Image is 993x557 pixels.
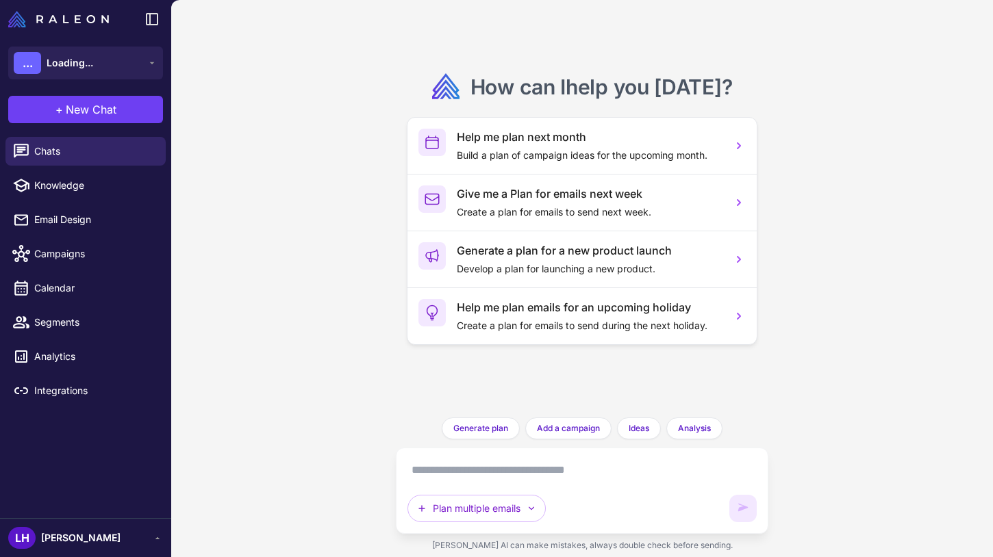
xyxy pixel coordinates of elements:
a: Segments [5,308,166,337]
p: Build a plan of campaign ideas for the upcoming month. [457,148,721,163]
span: Knowledge [34,178,155,193]
button: Generate plan [442,417,520,439]
a: Email Design [5,205,166,234]
span: New Chat [66,101,116,118]
h2: How can I ? [470,73,733,101]
span: Email Design [34,212,155,227]
a: Integrations [5,376,166,405]
h3: Give me a Plan for emails next week [457,185,721,202]
span: Segments [34,315,155,330]
button: Ideas [617,417,661,439]
a: Analytics [5,342,166,371]
p: Create a plan for emails to send next week. [457,205,721,220]
span: Integrations [34,383,155,398]
span: Campaigns [34,246,155,261]
a: Chats [5,137,166,166]
span: Ideas [629,422,649,435]
button: Add a campaign [525,417,612,439]
h3: Help me plan next month [457,129,721,145]
p: Develop a plan for launching a new product. [457,261,721,276]
span: Chats [34,144,155,159]
a: Knowledge [5,171,166,200]
div: LH [8,527,36,549]
h3: Generate a plan for a new product launch [457,242,721,259]
span: help you [DATE] [566,75,722,99]
span: Loading... [47,55,93,70]
button: Analysis [666,417,722,439]
span: [PERSON_NAME] [41,530,121,545]
a: Raleon Logo [8,11,114,27]
button: Plan multiple emails [407,495,546,522]
span: Generate plan [453,422,508,435]
span: Analytics [34,349,155,364]
p: Create a plan for emails to send during the next holiday. [457,318,721,333]
img: Raleon Logo [8,11,109,27]
span: + [55,101,63,118]
a: Campaigns [5,239,166,268]
span: Analysis [678,422,711,435]
a: Calendar [5,274,166,302]
button: +New Chat [8,96,163,123]
span: Add a campaign [537,422,600,435]
button: ...Loading... [8,47,163,79]
h3: Help me plan emails for an upcoming holiday [457,299,721,315]
div: ... [14,52,41,74]
div: [PERSON_NAME] AI can make mistakes, always double check before sending. [396,534,768,557]
span: Calendar [34,281,155,296]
